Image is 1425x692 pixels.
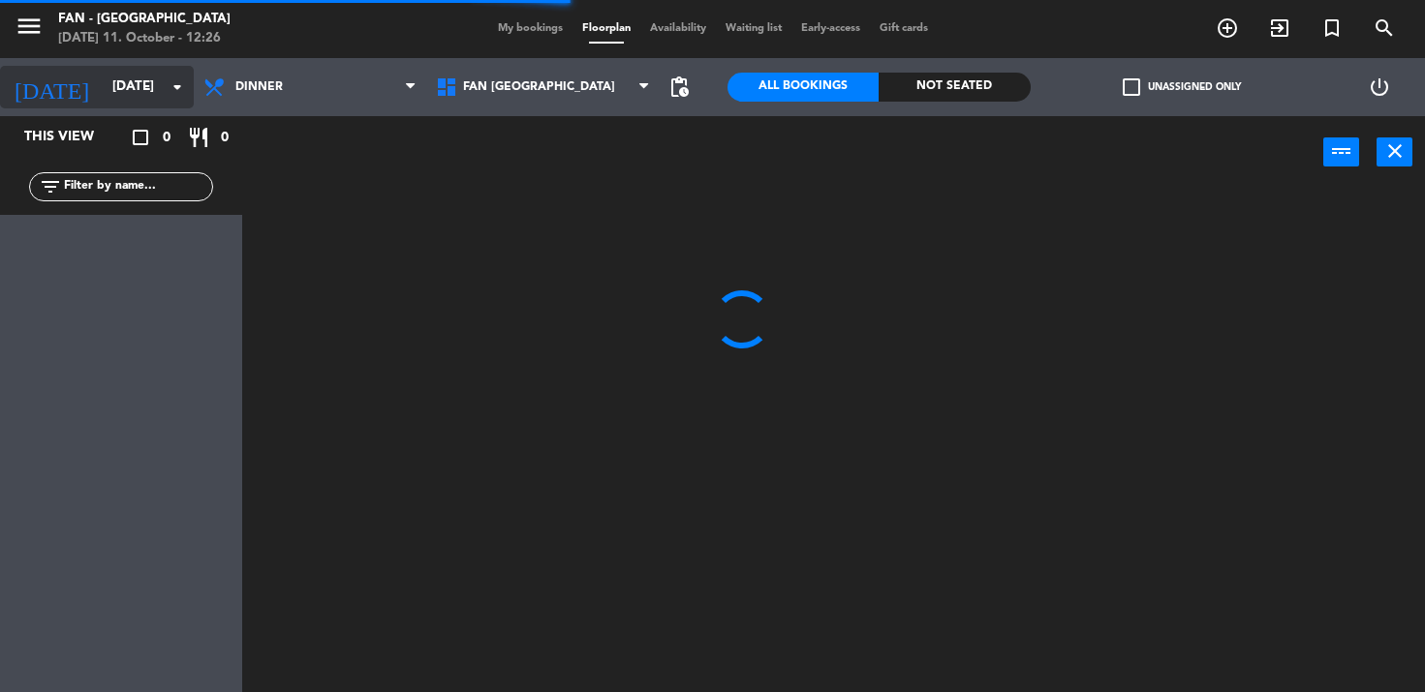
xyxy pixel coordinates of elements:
button: power_input [1323,137,1359,166]
i: restaurant [187,126,210,149]
div: [DATE] 11. October - 12:26 [58,29,231,48]
span: 0 [221,127,229,149]
span: Dinner [235,80,283,94]
label: Unassigned only [1123,78,1241,96]
i: filter_list [39,175,62,198]
i: search [1373,16,1396,40]
span: 0 [163,127,170,149]
span: pending_actions [667,75,691,99]
button: close [1377,137,1412,166]
span: Availability [640,23,716,34]
span: Waiting list [716,23,791,34]
input: Filter by name... [62,176,212,197]
span: My bookings [488,23,573,34]
i: exit_to_app [1268,16,1291,40]
i: menu [15,12,44,41]
div: All Bookings [728,73,880,102]
button: menu [15,12,44,47]
span: Gift cards [870,23,938,34]
i: add_circle_outline [1216,16,1239,40]
i: crop_square [129,126,152,149]
i: power_settings_new [1368,75,1391,99]
span: check_box_outline_blank [1123,78,1140,96]
span: Fan [GEOGRAPHIC_DATA] [463,80,615,94]
div: Fan - [GEOGRAPHIC_DATA] [58,10,231,29]
i: power_input [1330,139,1353,163]
i: turned_in_not [1320,16,1344,40]
div: This view [10,126,139,149]
i: arrow_drop_down [166,75,189,99]
span: Floorplan [573,23,640,34]
div: Not seated [879,73,1031,102]
span: Early-access [791,23,870,34]
i: close [1383,139,1407,163]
